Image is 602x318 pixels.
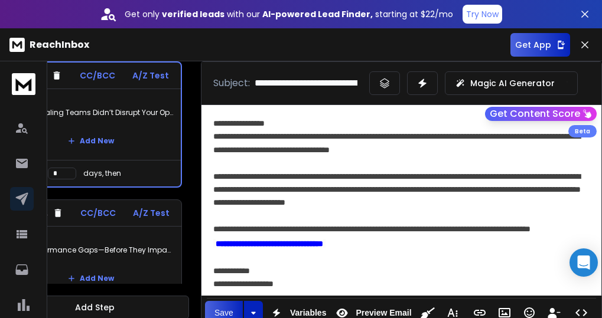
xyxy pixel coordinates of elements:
button: Magic AI Generator [445,71,578,95]
span: Variables [288,308,329,318]
p: Try Now [466,8,499,20]
p: Filling Performance Gaps—Before They Impact Your Clients [8,234,174,267]
p: What If Scaling Teams Didn’t Disrupt Your Operations? [8,96,174,129]
button: Get App [510,33,570,57]
p: Subject: [213,76,250,90]
p: CC/BCC [80,207,116,219]
p: ReachInbox [30,38,89,52]
div: Beta [568,125,597,137]
strong: verified leads [162,8,224,20]
p: Magic AI Generator [470,77,555,89]
p: CC/BCC [80,70,115,81]
button: Get Content Score [485,107,597,121]
img: logo [12,73,35,95]
p: Get only with our starting at $22/mo [125,8,453,20]
div: Open Intercom Messenger [570,248,598,277]
button: Add New [58,267,123,290]
p: days, then [83,169,121,178]
span: Preview Email [353,308,414,318]
p: A/Z Test [132,70,169,81]
p: A/Z Test [133,207,170,219]
strong: AI-powered Lead Finder, [262,8,373,20]
button: Try Now [463,5,502,24]
button: Add New [58,129,123,153]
